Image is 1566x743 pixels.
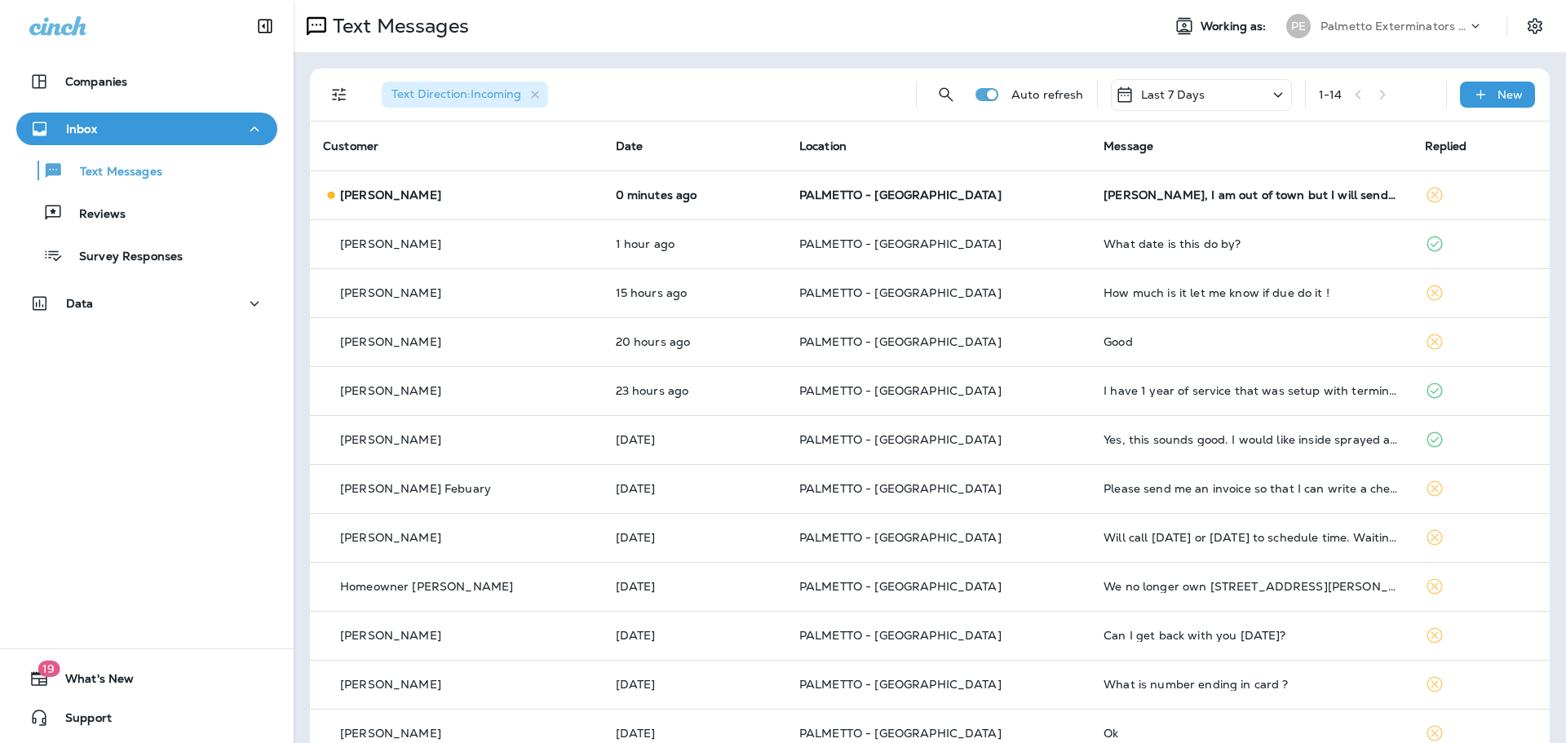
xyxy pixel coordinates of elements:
[391,86,521,101] span: Text Direction : Incoming
[799,579,1002,594] span: PALMETTO - [GEOGRAPHIC_DATA]
[49,672,134,692] span: What's New
[65,75,127,88] p: Companies
[340,727,441,740] p: [PERSON_NAME]
[1104,139,1153,153] span: Message
[799,237,1002,251] span: PALMETTO - [GEOGRAPHIC_DATA]
[340,188,441,201] p: [PERSON_NAME]
[242,10,288,42] button: Collapse Sidebar
[66,122,97,135] p: Inbox
[1141,88,1205,101] p: Last 7 Days
[1104,629,1398,642] div: Can I get back with you Friday?
[16,153,277,188] button: Text Messages
[799,334,1002,349] span: PALMETTO - [GEOGRAPHIC_DATA]
[616,188,773,201] p: Oct 14, 2025 09:20 AM
[16,65,277,98] button: Companies
[64,165,162,180] p: Text Messages
[799,285,1002,300] span: PALMETTO - [GEOGRAPHIC_DATA]
[49,711,112,731] span: Support
[63,207,126,223] p: Reviews
[799,726,1002,741] span: PALMETTO - [GEOGRAPHIC_DATA]
[616,335,773,348] p: Oct 13, 2025 01:01 PM
[616,482,773,495] p: Oct 13, 2025 08:43 AM
[616,580,773,593] p: Oct 13, 2025 08:30 AM
[1011,88,1084,101] p: Auto refresh
[799,677,1002,692] span: PALMETTO - [GEOGRAPHIC_DATA]
[340,433,441,446] p: [PERSON_NAME]
[1104,188,1398,201] div: Jason, I am out of town but I will send this to my husband Jeff who can decide which time works f...
[1104,286,1398,299] div: How much is it let me know if due do it !
[16,238,277,272] button: Survey Responses
[799,383,1002,398] span: PALMETTO - [GEOGRAPHIC_DATA]
[930,78,962,111] button: Search Messages
[16,196,277,230] button: Reviews
[38,661,60,677] span: 19
[799,481,1002,496] span: PALMETTO - [GEOGRAPHIC_DATA]
[616,678,773,691] p: Oct 10, 2025 01:38 PM
[16,701,277,734] button: Support
[1104,678,1398,691] div: What is number ending in card ?
[326,14,469,38] p: Text Messages
[323,139,378,153] span: Customer
[616,139,644,153] span: Date
[616,531,773,544] p: Oct 13, 2025 08:41 AM
[340,482,491,495] p: [PERSON_NAME] Febuary
[1319,88,1343,101] div: 1 - 14
[799,188,1002,202] span: PALMETTO - [GEOGRAPHIC_DATA]
[616,629,773,642] p: Oct 13, 2025 08:26 AM
[340,629,441,642] p: [PERSON_NAME]
[1104,727,1398,740] div: Ok
[1104,335,1398,348] div: Good
[340,678,441,691] p: [PERSON_NAME]
[799,530,1002,545] span: PALMETTO - [GEOGRAPHIC_DATA]
[799,628,1002,643] span: PALMETTO - [GEOGRAPHIC_DATA]
[1104,580,1398,593] div: We no longer own 734 gatewood Dr in roebuck
[1286,14,1311,38] div: PE
[340,335,441,348] p: [PERSON_NAME]
[799,139,847,153] span: Location
[1104,237,1398,250] div: What date is this do by?
[16,662,277,695] button: 19What's New
[382,82,548,108] div: Text Direction:Incoming
[616,727,773,740] p: Oct 10, 2025 08:24 AM
[340,531,441,544] p: [PERSON_NAME]
[340,384,441,397] p: [PERSON_NAME]
[616,286,773,299] p: Oct 13, 2025 06:04 PM
[1201,20,1270,33] span: Working as:
[323,78,356,111] button: Filters
[1497,88,1523,101] p: New
[16,113,277,145] button: Inbox
[1320,20,1467,33] p: Palmetto Exterminators LLC
[1104,531,1398,544] div: Will call today or tomorrow to schedule time. Waiting in tenant availability
[340,237,441,250] p: [PERSON_NAME]
[616,433,773,446] p: Oct 13, 2025 09:18 AM
[340,286,441,299] p: [PERSON_NAME]
[1104,433,1398,446] div: Yes, this sounds good. I would like inside sprayed at least twice a year.
[1104,384,1398,397] div: I have 1 year of service that was setup with terminix by the builder of my home when it was built...
[1425,139,1467,153] span: Replied
[1520,11,1550,41] button: Settings
[616,384,773,397] p: Oct 13, 2025 09:36 AM
[66,297,94,310] p: Data
[799,432,1002,447] span: PALMETTO - [GEOGRAPHIC_DATA]
[340,580,513,593] p: Homeowner [PERSON_NAME]
[616,237,773,250] p: Oct 14, 2025 07:38 AM
[1104,482,1398,495] div: Please send me an invoice so that I can write a check.
[16,287,277,320] button: Data
[63,250,183,265] p: Survey Responses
